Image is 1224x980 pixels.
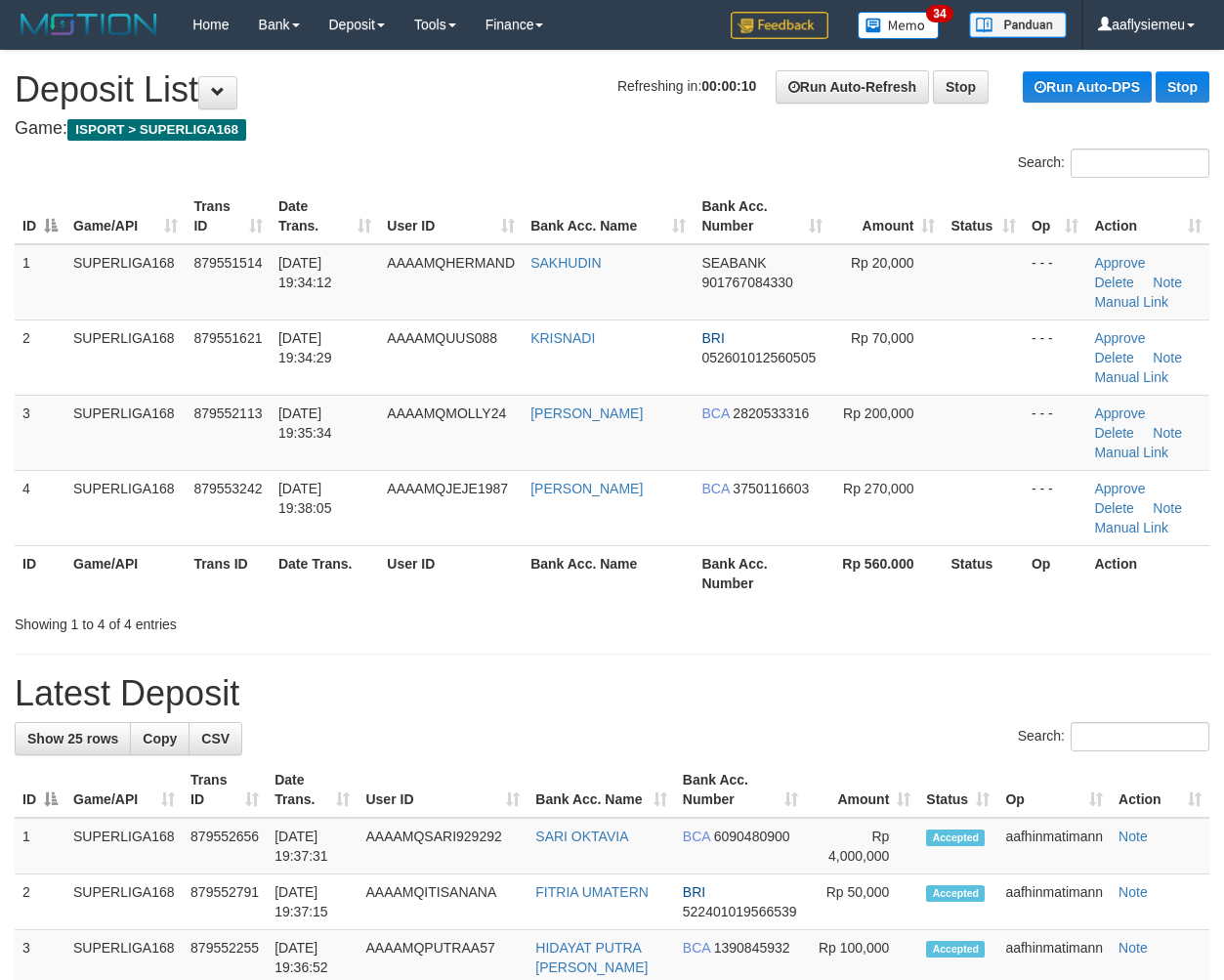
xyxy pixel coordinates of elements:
[806,874,918,930] td: Rp 50,000
[1118,884,1148,900] a: Note
[387,405,506,421] span: AAAAMQMOLLY24
[15,545,65,601] th: ID
[1094,405,1145,421] a: Approve
[1094,330,1145,346] a: Approve
[1024,320,1087,395] td: - - -
[851,330,914,346] span: Rp 70,000
[701,405,729,421] span: BCA
[683,884,705,900] span: BRI
[731,12,828,39] img: Feedback.jpg
[65,395,186,470] td: SUPERLIGA168
[15,10,163,39] img: MOTION_logo.png
[530,405,643,421] a: [PERSON_NAME]
[1094,255,1145,271] a: Approve
[1024,189,1087,244] th: Op: activate to sort column ascending
[15,395,65,470] td: 3
[15,119,1209,139] h4: Game:
[675,762,807,818] th: Bank Acc. Number: activate to sort column ascending
[714,829,790,844] span: Copy 6090480900 to clipboard
[1094,275,1133,290] a: Delete
[969,12,1067,38] img: panduan.png
[15,818,65,874] td: 1
[278,405,332,441] span: [DATE] 19:35:34
[523,189,694,244] th: Bank Acc. Name: activate to sort column ascending
[1094,445,1168,460] a: Manual Link
[1153,350,1182,365] a: Note
[943,545,1023,601] th: Status
[189,722,242,755] a: CSV
[387,255,515,271] span: AAAAMQHERMAND
[1153,275,1182,290] a: Note
[1153,500,1182,516] a: Note
[776,70,929,104] a: Run Auto-Refresh
[271,545,379,601] th: Date Trans.
[851,255,914,271] span: Rp 20,000
[183,874,267,930] td: 879552791
[535,884,649,900] a: FITRIA UMATERN
[143,731,177,746] span: Copy
[27,731,118,746] span: Show 25 rows
[701,255,766,271] span: SEABANK
[387,481,508,496] span: AAAAMQJEJE1987
[926,941,985,958] span: Accepted
[15,762,65,818] th: ID: activate to sort column descending
[683,904,797,919] span: Copy 522401019566539 to clipboard
[67,119,246,141] span: ISPORT > SUPERLIGA168
[701,330,724,346] span: BRI
[733,405,809,421] span: Copy 2820533316 to clipboard
[523,545,694,601] th: Bank Acc. Name
[806,762,918,818] th: Amount: activate to sort column ascending
[926,5,952,22] span: 34
[694,189,830,244] th: Bank Acc. Number: activate to sort column ascending
[1024,545,1087,601] th: Op
[15,674,1209,713] h1: Latest Deposit
[1071,149,1209,178] input: Search:
[193,481,262,496] span: 879553242
[997,762,1111,818] th: Op: activate to sort column ascending
[701,78,756,94] strong: 00:00:10
[183,818,267,874] td: 879552656
[1094,520,1168,535] a: Manual Link
[530,330,595,346] a: KRISNADI
[1094,369,1168,385] a: Manual Link
[926,885,985,902] span: Accepted
[858,12,940,39] img: Button%20Memo.svg
[701,350,816,365] span: Copy 052601012560505 to clipboard
[694,545,830,601] th: Bank Acc. Number
[65,470,186,545] td: SUPERLIGA168
[1094,294,1168,310] a: Manual Link
[183,762,267,818] th: Trans ID: activate to sort column ascending
[267,762,358,818] th: Date Trans.: activate to sort column ascending
[65,818,183,874] td: SUPERLIGA168
[193,405,262,421] span: 879552113
[530,481,643,496] a: [PERSON_NAME]
[65,320,186,395] td: SUPERLIGA168
[1118,940,1148,956] a: Note
[617,78,756,94] span: Refreshing in:
[535,940,648,975] a: HIDAYAT PUTRA [PERSON_NAME]
[15,320,65,395] td: 2
[1024,244,1087,320] td: - - -
[933,70,989,104] a: Stop
[193,255,262,271] span: 879551514
[278,255,332,290] span: [DATE] 19:34:12
[997,818,1111,874] td: aafhinmatimann
[528,762,675,818] th: Bank Acc. Name: activate to sort column ascending
[278,330,332,365] span: [DATE] 19:34:29
[1086,545,1209,601] th: Action
[1024,470,1087,545] td: - - -
[387,330,497,346] span: AAAAMQUUS088
[186,189,271,244] th: Trans ID: activate to sort column ascending
[830,189,943,244] th: Amount: activate to sort column ascending
[65,244,186,320] td: SUPERLIGA168
[683,940,710,956] span: BCA
[65,874,183,930] td: SUPERLIGA168
[1094,350,1133,365] a: Delete
[65,545,186,601] th: Game/API
[535,829,628,844] a: SARI OKTAVIA
[701,275,792,290] span: Copy 901767084330 to clipboard
[1018,722,1209,751] label: Search:
[683,829,710,844] span: BCA
[65,762,183,818] th: Game/API: activate to sort column ascending
[358,874,528,930] td: AAAAMQITISANANA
